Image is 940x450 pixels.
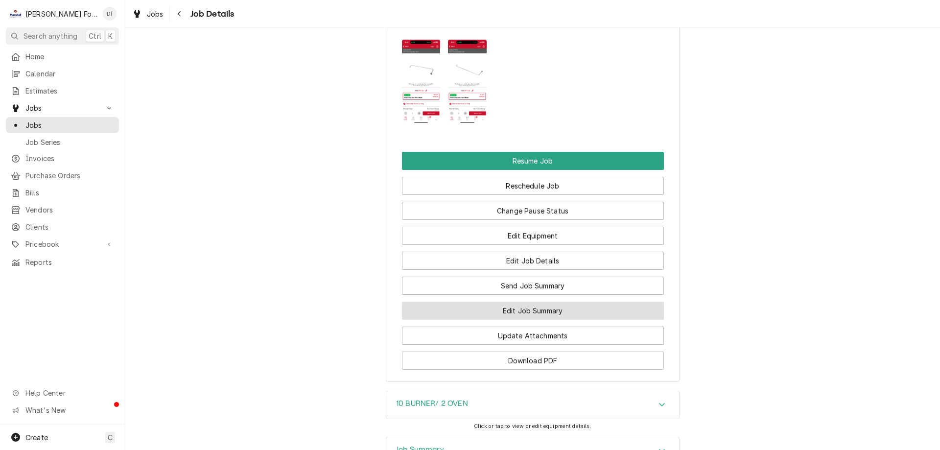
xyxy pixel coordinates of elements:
[386,391,679,419] div: Accordion Header
[402,220,664,245] div: Button Group Row
[402,195,664,220] div: Button Group Row
[25,120,114,130] span: Jobs
[6,83,119,99] a: Estimates
[402,227,664,245] button: Edit Equipment
[6,100,119,116] a: Go to Jobs
[402,277,664,295] button: Send Job Summary
[6,402,119,418] a: Go to What's New
[108,432,113,443] span: C
[25,239,99,249] span: Pricebook
[25,103,99,113] span: Jobs
[402,170,664,195] div: Button Group Row
[128,6,167,22] a: Jobs
[402,152,664,170] button: Resume Job
[402,202,664,220] button: Change Pause Status
[402,302,664,320] button: Edit Job Summary
[6,236,119,252] a: Go to Pricebook
[402,352,664,370] button: Download PDF
[25,257,114,267] span: Reports
[402,345,664,370] div: Button Group Row
[6,202,119,218] a: Vendors
[402,327,664,345] button: Update Attachments
[396,399,468,408] h3: 10 BURNER/ 2 OVEN
[25,433,48,442] span: Create
[6,66,119,82] a: Calendar
[6,27,119,45] button: Search anythingCtrlK
[6,219,119,235] a: Clients
[9,7,23,21] div: M
[6,385,119,401] a: Go to Help Center
[89,31,101,41] span: Ctrl
[402,152,664,370] div: Button Group
[474,423,591,429] span: Click or tap to view or edit equipment details.
[25,205,114,215] span: Vendors
[402,295,664,320] div: Button Group Row
[402,40,441,123] img: Ab4FmuRMCdcIUbRQ26gM
[25,188,114,198] span: Bills
[9,7,23,21] div: Marshall Food Equipment Service's Avatar
[25,9,97,19] div: [PERSON_NAME] Food Equipment Service
[386,391,680,419] div: 10 BURNER/ 2 OVEN
[23,31,77,41] span: Search anything
[6,48,119,65] a: Home
[25,51,114,62] span: Home
[448,40,487,123] img: FbxiS5uiSuKx6a2qzYbn
[402,152,664,170] div: Button Group Row
[6,117,119,133] a: Jobs
[25,405,113,415] span: What's New
[147,9,164,19] span: Jobs
[386,391,679,419] button: Accordion Details Expand Trigger
[6,150,119,166] a: Invoices
[25,137,114,147] span: Job Series
[108,31,113,41] span: K
[25,170,114,181] span: Purchase Orders
[6,167,119,184] a: Purchase Orders
[25,222,114,232] span: Clients
[25,86,114,96] span: Estimates
[402,245,664,270] div: Button Group Row
[6,185,119,201] a: Bills
[172,6,188,22] button: Navigate back
[402,270,664,295] div: Button Group Row
[6,254,119,270] a: Reports
[103,7,117,21] div: Derek Testa (81)'s Avatar
[25,69,114,79] span: Calendar
[103,7,117,21] div: D(
[402,23,664,131] div: Attachments
[6,134,119,150] a: Job Series
[402,252,664,270] button: Edit Job Details
[25,153,114,164] span: Invoices
[402,320,664,345] div: Button Group Row
[188,7,235,21] span: Job Details
[402,177,664,195] button: Reschedule Job
[402,32,664,131] span: Attachments
[25,388,113,398] span: Help Center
